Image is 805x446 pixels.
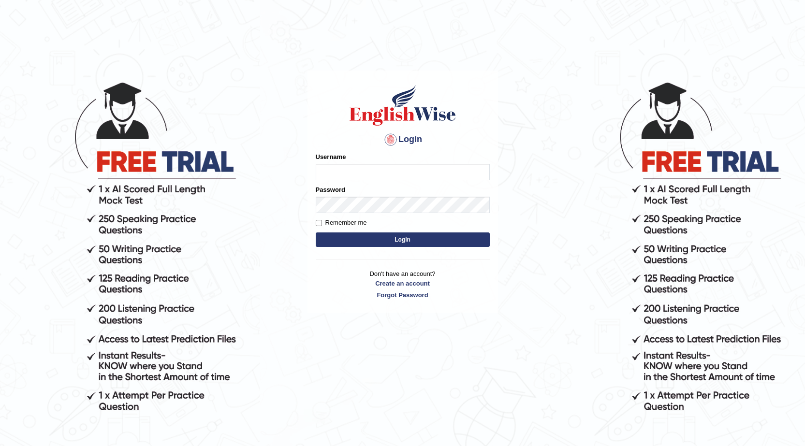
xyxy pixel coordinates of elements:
[316,269,490,299] p: Don't have an account?
[316,185,345,194] label: Password
[316,218,367,228] label: Remember me
[316,152,346,161] label: Username
[316,220,322,226] input: Remember me
[316,290,490,300] a: Forgot Password
[316,232,490,247] button: Login
[316,279,490,288] a: Create an account
[348,84,458,127] img: Logo of English Wise sign in for intelligent practice with AI
[316,132,490,147] h4: Login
